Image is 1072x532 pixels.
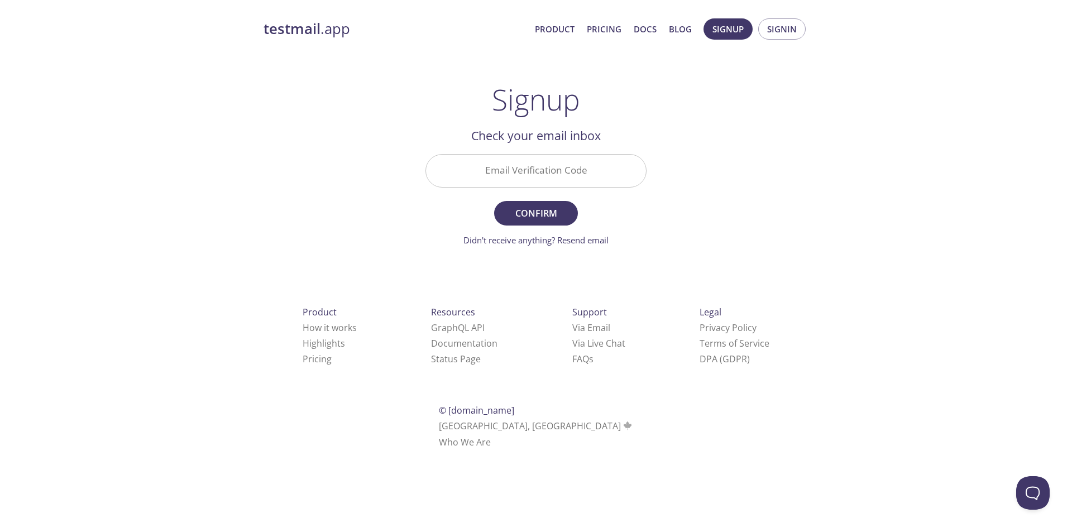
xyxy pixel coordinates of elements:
span: Confirm [506,205,566,221]
a: How it works [303,322,357,334]
span: Product [303,306,337,318]
span: Signin [767,22,797,36]
iframe: Help Scout Beacon - Open [1016,476,1050,510]
a: Pricing [303,353,332,365]
a: Terms of Service [700,337,769,349]
a: Product [535,22,575,36]
a: testmail.app [264,20,526,39]
button: Signin [758,18,806,40]
a: FAQ [572,353,594,365]
h1: Signup [492,83,580,116]
span: Resources [431,306,475,318]
span: © [DOMAIN_NAME] [439,404,514,416]
span: [GEOGRAPHIC_DATA], [GEOGRAPHIC_DATA] [439,420,634,432]
a: Status Page [431,353,481,365]
button: Confirm [494,201,578,226]
a: Highlights [303,337,345,349]
span: Support [572,306,607,318]
button: Signup [703,18,753,40]
span: Legal [700,306,721,318]
span: Signup [712,22,744,36]
a: Documentation [431,337,497,349]
a: Via Live Chat [572,337,625,349]
a: Blog [669,22,692,36]
h2: Check your email inbox [425,126,647,145]
strong: testmail [264,19,320,39]
a: GraphQL API [431,322,485,334]
a: Via Email [572,322,610,334]
a: Didn't receive anything? Resend email [463,234,609,246]
a: Who We Are [439,436,491,448]
a: Pricing [587,22,621,36]
a: Docs [634,22,657,36]
span: s [589,353,594,365]
a: DPA (GDPR) [700,353,750,365]
a: Privacy Policy [700,322,757,334]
